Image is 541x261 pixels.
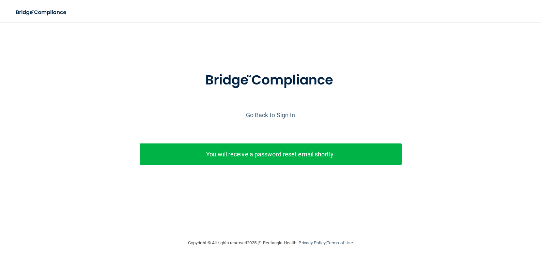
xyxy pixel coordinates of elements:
[298,240,325,245] a: Privacy Policy
[327,240,353,245] a: Terms of Use
[146,232,395,254] div: Copyright © All rights reserved 2025 @ Rectangle Health | |
[10,5,73,19] img: bridge_compliance_login_screen.278c3ca4.svg
[191,63,350,98] img: bridge_compliance_login_screen.278c3ca4.svg
[246,111,295,119] a: Go Back to Sign In
[145,149,397,160] p: You will receive a password reset email shortly.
